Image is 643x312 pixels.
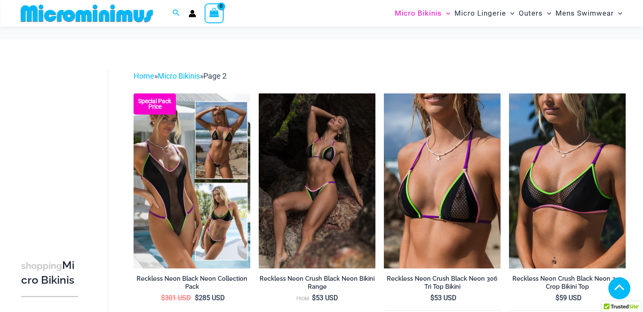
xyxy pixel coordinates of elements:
a: Reckless Neon Black Neon Collection Pack [134,275,250,294]
h2: Reckless Neon Crush Black Neon Bikini Range [259,275,375,290]
span: Outers [519,3,543,24]
a: Micro BikinisMenu ToggleMenu Toggle [393,3,452,24]
h2: Reckless Neon Crush Black Neon 349 Crop Bikini Top [509,275,626,290]
bdi: 59 USD [555,294,582,302]
b: Special Pack Price [134,99,176,109]
a: Reckless Neon Crush Black Neon Bikini Range [259,275,375,294]
a: Micro LingerieMenu ToggleMenu Toggle [452,3,517,24]
a: Reckless Neon Crush Black Neon 349 Crop Top 02Reckless Neon Crush Black Neon 349 Crop Top 01Reckl... [509,93,626,268]
span: Menu Toggle [506,3,514,24]
span: Page 2 [203,71,227,80]
iframe: TrustedSite Certified [21,63,97,232]
a: Reckless Neon Crush Black Neon 306 Tri Top 296 Cheeky 04Reckless Neon Crush Black Neon 349 Crop T... [259,93,375,268]
h3: Micro Bikinis [21,258,78,287]
span: $ [161,294,165,302]
h2: Reckless Neon Crush Black Neon 306 Tri Top Bikini [384,275,501,290]
a: Mens SwimwearMenu ToggleMenu Toggle [553,3,624,24]
span: $ [555,294,559,302]
bdi: 53 USD [312,294,338,302]
nav: Site Navigation [391,1,626,25]
h2: Reckless Neon Black Neon Collection Pack [134,275,250,290]
img: Reckless Neon Crush Black Neon 306 Tri Top 01 [384,93,501,268]
a: Reckless Neon Crush Black Neon 306 Tri Top 01Reckless Neon Crush Black Neon 306 Tri Top 296 Cheek... [384,93,501,268]
span: $ [312,294,316,302]
span: Micro Bikinis [395,3,442,24]
img: Reckless Neon Crush Black Neon 306 Tri Top 296 Cheeky 04 [259,93,375,268]
a: Collection Pack Top BTop B [134,93,250,268]
img: Collection Pack [134,93,250,268]
a: Reckless Neon Crush Black Neon 349 Crop Bikini Top [509,275,626,294]
span: Menu Toggle [614,3,622,24]
span: Micro Lingerie [454,3,506,24]
img: Reckless Neon Crush Black Neon 349 Crop Top 02 [509,93,626,268]
img: MM SHOP LOGO FLAT [17,4,156,23]
a: Home [134,71,154,80]
a: Account icon link [189,10,196,17]
a: Reckless Neon Crush Black Neon 306 Tri Top Bikini [384,275,501,294]
span: $ [430,294,434,302]
a: View Shopping Cart, empty [205,3,224,23]
span: Menu Toggle [543,3,551,24]
span: » » [134,71,227,80]
a: Micro Bikinis [158,71,200,80]
span: Menu Toggle [442,3,450,24]
span: shopping [21,260,62,271]
bdi: 53 USD [430,294,457,302]
span: Mens Swimwear [555,3,614,24]
a: Search icon link [172,8,180,19]
span: From: [296,296,310,301]
bdi: 301 USD [161,294,191,302]
span: $ [195,294,199,302]
bdi: 285 USD [195,294,225,302]
a: OutersMenu ToggleMenu Toggle [517,3,553,24]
